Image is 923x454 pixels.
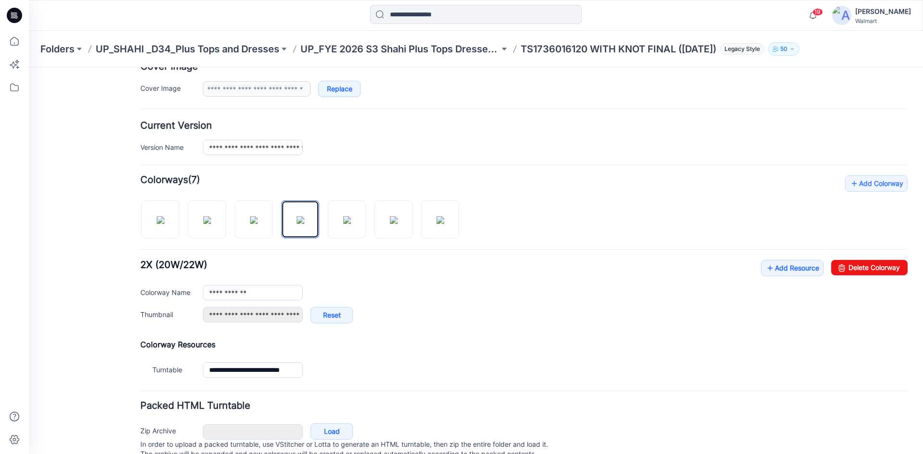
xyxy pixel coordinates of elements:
[112,272,879,282] h4: Colorway Resources
[112,107,159,118] strong: Colorways
[159,107,171,118] span: (7)
[112,372,879,401] p: In order to upload a packed turntable, use VStitcher or Lotta to generate an HTML turntable, then...
[112,74,164,85] label: Version Name
[112,358,164,368] label: Zip Archive
[855,6,911,17] div: [PERSON_NAME]
[855,17,911,25] div: Walmart
[112,242,164,252] label: Thumbnail
[521,42,716,56] p: TS1736016120 WITH KNOT FINAL ([DATE])
[802,193,879,208] a: Delete Colorway
[832,6,851,25] img: avatar
[361,149,369,157] img: eyJhbGciOiJIUzI1NiIsImtpZCI6IjAiLCJzbHQiOiJzZXMiLCJ0eXAiOiJKV1QifQ.eyJkYXRhIjp7InR5cGUiOiJzdG9yYW...
[221,149,229,157] img: eyJhbGciOiJIUzI1NiIsImtpZCI6IjAiLCJzbHQiOiJzZXMiLCJ0eXAiOiJKV1QifQ.eyJkYXRhIjp7InR5cGUiOiJzdG9yYW...
[112,334,879,343] h4: Packed HTML Turntable
[175,149,182,157] img: eyJhbGciOiJIUzI1NiIsImtpZCI6IjAiLCJzbHQiOiJzZXMiLCJ0eXAiOiJKV1QifQ.eyJkYXRhIjp7InR5cGUiOiJzdG9yYW...
[816,108,879,124] a: Add Colorway
[112,192,178,203] span: 2X (20W/22W)
[720,43,764,55] span: Legacy Style
[314,149,322,157] img: eyJhbGciOiJIUzI1NiIsImtpZCI6IjAiLCJzbHQiOiJzZXMiLCJ0eXAiOiJKV1QifQ.eyJkYXRhIjp7InR5cGUiOiJzdG9yYW...
[716,42,764,56] button: Legacy Style
[732,193,795,209] a: Add Resource
[128,149,136,157] img: eyJhbGciOiJIUzI1NiIsImtpZCI6IjAiLCJzbHQiOiJzZXMiLCJ0eXAiOiJKV1QifQ.eyJkYXRhIjp7InR5cGUiOiJzdG9yYW...
[40,42,75,56] a: Folders
[112,220,164,230] label: Colorway Name
[768,42,799,56] button: 50
[300,42,499,56] a: UP_FYE 2026 S3 Shahi Plus Tops Dresses Bottoms
[282,356,324,372] a: Load
[780,44,787,54] p: 50
[124,297,164,307] label: Turntable
[812,8,823,16] span: 19
[408,149,415,157] img: eyJhbGciOiJIUzI1NiIsImtpZCI6IjAiLCJzbHQiOiJzZXMiLCJ0eXAiOiJKV1QifQ.eyJkYXRhIjp7InR5cGUiOiJzdG9yYW...
[268,149,275,157] img: eyJhbGciOiJIUzI1NiIsImtpZCI6IjAiLCJzbHQiOiJzZXMiLCJ0eXAiOiJKV1QifQ.eyJkYXRhIjp7InR5cGUiOiJzdG9yYW...
[96,42,279,56] a: UP_SHAHI _D34_Plus Tops and Dresses
[29,67,923,454] iframe: edit-style
[282,240,324,256] a: Reset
